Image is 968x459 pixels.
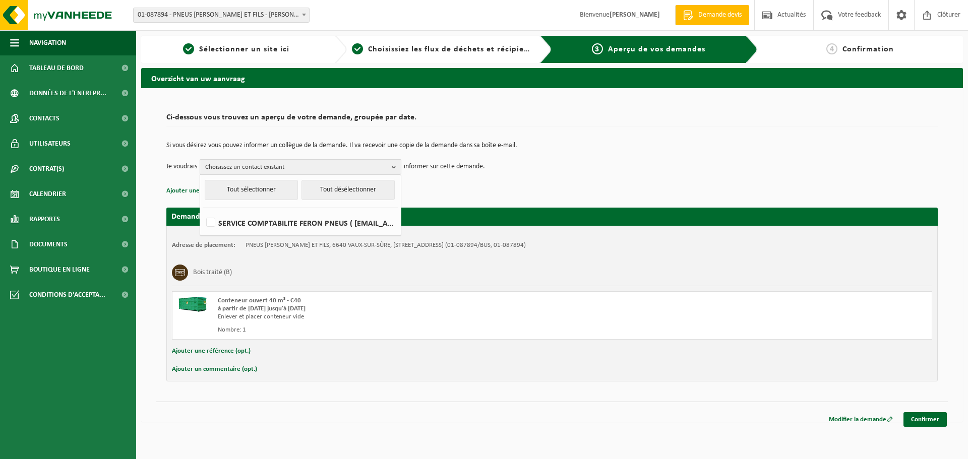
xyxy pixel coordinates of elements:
span: Choisissez un contact existant [205,160,388,175]
span: Utilisateurs [29,131,71,156]
h3: Bois traité (B) [193,265,232,281]
span: 01-087894 - PNEUS ALBERT FERON ET FILS - VAUX-SUR-SÛRE [133,8,310,23]
button: Ajouter un commentaire (opt.) [172,363,257,376]
span: Calendrier [29,181,66,207]
strong: [PERSON_NAME] [610,11,660,19]
a: Demande devis [675,5,749,25]
span: 2 [352,43,363,54]
span: Navigation [29,30,66,55]
span: 1 [183,43,194,54]
button: Ajouter une référence (opt.) [166,184,245,198]
div: Nombre: 1 [218,326,592,334]
span: Données de l'entrepr... [29,81,106,106]
label: SERVICE COMPTABILITE FERON PNEUS ( [EMAIL_ADDRESS][DOMAIN_NAME] ) [204,215,396,230]
span: Choisissiez les flux de déchets et récipients [368,45,536,53]
span: Contrat(s) [29,156,64,181]
button: Tout désélectionner [301,180,395,200]
div: Enlever et placer conteneur vide [218,313,592,321]
span: Rapports [29,207,60,232]
span: Aperçu de vos demandes [608,45,705,53]
p: informer sur cette demande. [404,159,485,174]
img: HK-XC-40-GN-00.png [177,297,208,312]
p: Je voudrais [166,159,197,174]
span: Conditions d'accepta... [29,282,105,307]
a: 1Sélectionner un site ici [146,43,327,55]
strong: Adresse de placement: [172,242,235,248]
strong: à partir de [DATE] jusqu'à [DATE] [218,305,306,312]
td: PNEUS [PERSON_NAME] ET FILS, 6640 VAUX-SUR-SÛRE, [STREET_ADDRESS] (01-087894/BUS, 01-087894) [246,241,526,249]
p: Si vous désirez vous pouvez informer un collègue de la demande. Il va recevoir une copie de la de... [166,142,938,149]
span: Boutique en ligne [29,257,90,282]
strong: Demande pour [DATE] [171,213,248,221]
h2: Ci-dessous vous trouvez un aperçu de votre demande, groupée par date. [166,113,938,127]
span: 01-087894 - PNEUS ALBERT FERON ET FILS - VAUX-SUR-SÛRE [134,8,309,22]
button: Ajouter une référence (opt.) [172,345,251,358]
a: 2Choisissiez les flux de déchets et récipients [352,43,532,55]
span: Documents [29,232,68,257]
a: Modifier la demande [821,412,900,427]
h2: Overzicht van uw aanvraag [141,68,963,88]
button: Tout sélectionner [205,180,298,200]
a: Confirmer [903,412,947,427]
span: Sélectionner un site ici [199,45,289,53]
span: 4 [826,43,837,54]
span: Contacts [29,106,59,131]
button: Choisissez un contact existant [200,159,401,174]
span: Confirmation [842,45,894,53]
span: Demande devis [696,10,744,20]
span: Tableau de bord [29,55,84,81]
span: Conteneur ouvert 40 m³ - C40 [218,297,301,304]
span: 3 [592,43,603,54]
